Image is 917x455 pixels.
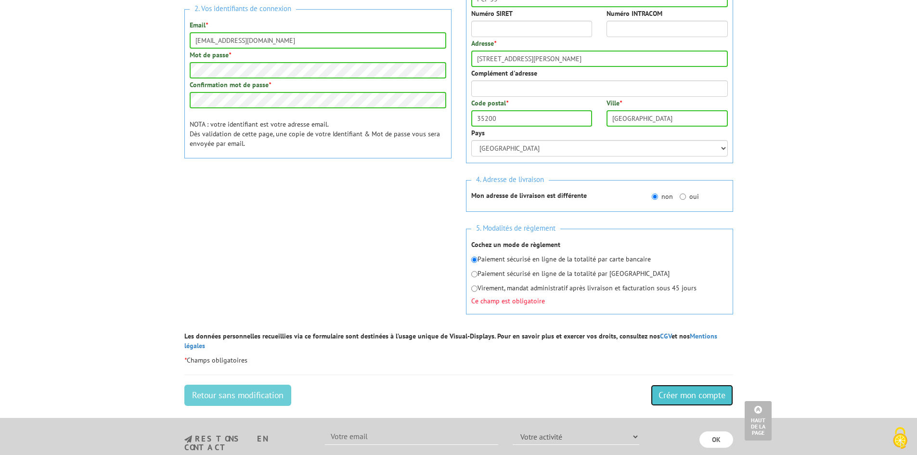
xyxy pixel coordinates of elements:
[607,9,662,18] label: Numéro INTRACOM
[652,192,673,201] label: non
[652,194,658,200] input: non
[471,68,537,78] label: Complément d'adresse
[184,175,331,213] iframe: reCAPTCHA
[471,222,560,235] span: 5. Modalités de règlement
[471,9,513,18] label: Numéro SIRET
[184,332,717,350] strong: Les données personnelles recueillies via ce formulaire sont destinées à l’usage unique de Visual-...
[190,50,231,60] label: Mot de passe
[184,435,311,452] h3: restons en contact
[699,431,733,448] input: OK
[471,240,560,249] strong: Cochez un mode de règlement
[471,191,587,200] strong: Mon adresse de livraison est différente
[883,422,917,455] button: Cookies (fenêtre modale)
[190,119,446,148] p: NOTA : votre identifiant est votre adresse email. Dès validation de cette page, une copie de votr...
[471,283,728,293] p: Virement, mandat administratif après livraison et facturation sous 45 jours
[680,194,686,200] input: oui
[471,298,728,304] span: Ce champ est obligatoire
[471,128,485,138] label: Pays
[471,254,728,264] p: Paiement sécurisé en ligne de la totalité par carte bancaire
[888,426,912,450] img: Cookies (fenêtre modale)
[745,401,772,441] a: Haut de la page
[651,385,733,406] input: Créer mon compte
[471,98,508,108] label: Code postal
[190,2,296,15] span: 2. Vos identifiants de connexion
[184,355,733,365] p: Champs obligatoires
[660,332,672,340] a: CGV
[190,80,271,90] label: Confirmation mot de passe
[607,98,622,108] label: Ville
[184,385,291,406] a: Retour sans modification
[190,20,208,30] label: Email
[471,269,728,278] p: Paiement sécurisé en ligne de la totalité par [GEOGRAPHIC_DATA]
[325,429,498,445] input: Votre email
[471,39,496,48] label: Adresse
[471,173,549,186] span: 4. Adresse de livraison
[184,332,717,350] a: Mentions légales
[680,192,699,201] label: oui
[184,435,192,443] img: newsletter.jpg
